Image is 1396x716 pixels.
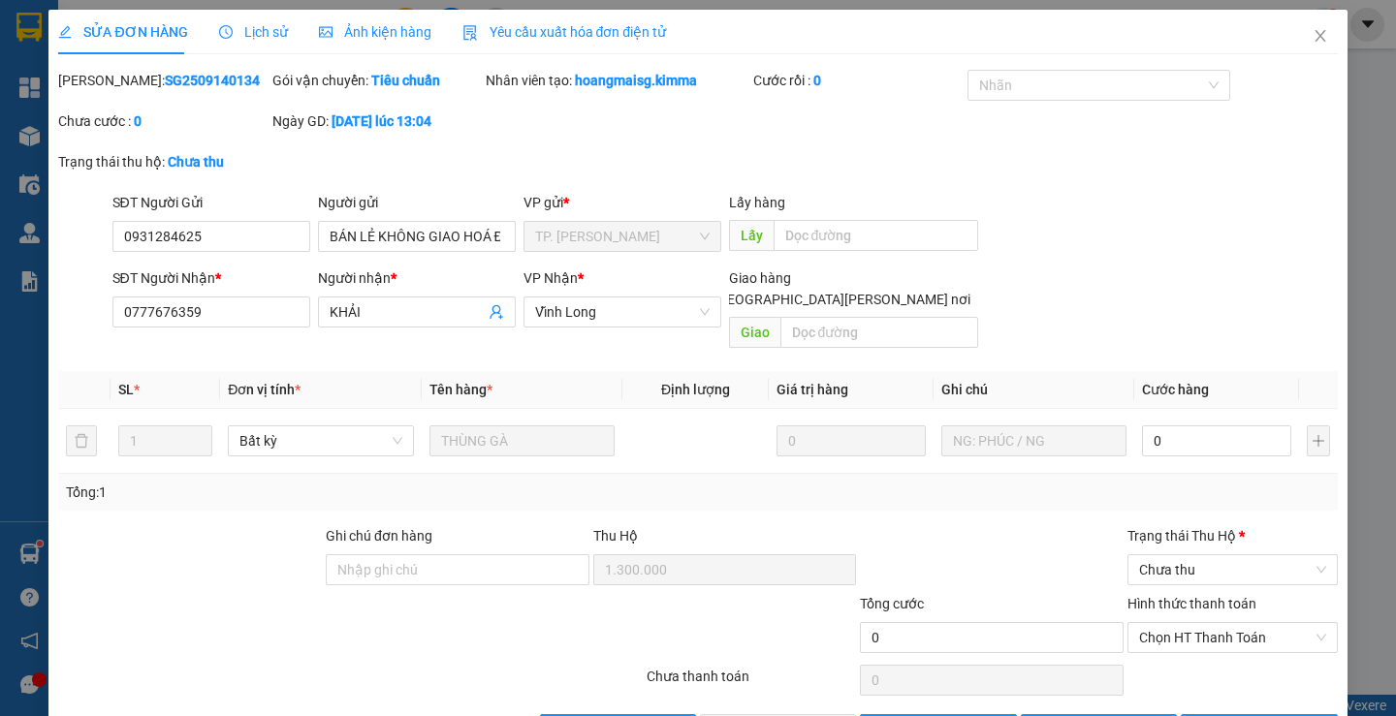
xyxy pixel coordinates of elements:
span: clock-circle [219,25,233,39]
span: [GEOGRAPHIC_DATA][PERSON_NAME] nơi [706,289,978,310]
b: 0 [134,113,142,129]
input: 0 [777,425,926,456]
div: Trạng thái Thu Hộ [1127,525,1338,546]
span: Vĩnh Long [535,297,710,327]
span: Lấy hàng [729,195,785,210]
label: Hình thức thanh toán [1127,596,1256,611]
span: close [1313,28,1328,44]
span: Chưa thu [1139,555,1326,584]
div: Người nhận [318,267,516,289]
label: Ghi chú đơn hàng [326,528,432,544]
img: icon [462,25,478,41]
div: Ngày GD: [272,110,483,132]
div: SĐT Người Gửi [112,192,310,213]
span: Giao hàng [729,270,791,286]
span: Yêu cầu xuất hóa đơn điện tử [462,24,667,40]
span: Lấy [729,220,774,251]
button: Close [1293,10,1348,64]
span: Giá trị hàng [777,382,848,397]
span: VP Nhận [523,270,578,286]
span: TP. Hồ Chí Minh [535,222,710,251]
b: Tiêu chuẩn [371,73,440,88]
div: Trạng thái thu hộ: [58,151,322,172]
span: Đơn vị tính [228,382,301,397]
span: edit [58,25,72,39]
b: hoangmaisg.kimma [575,73,697,88]
div: Gói vận chuyển: [272,70,483,91]
b: Chưa thu [168,154,224,170]
span: Tên hàng [429,382,492,397]
span: user-add [489,304,504,320]
div: Tổng: 1 [66,482,540,503]
span: Bất kỳ [239,426,401,455]
span: SỬA ĐƠN HÀNG [58,24,187,40]
th: Ghi chú [934,371,1134,409]
span: SL [118,382,134,397]
div: Cước rồi : [753,70,964,91]
input: VD: Bàn, Ghế [429,425,615,456]
div: Chưa cước : [58,110,269,132]
input: Dọc đường [780,317,978,348]
span: Định lượng [661,382,730,397]
input: Ghi Chú [941,425,1126,456]
div: VP gửi [523,192,721,213]
span: Lịch sử [219,24,288,40]
div: Người gửi [318,192,516,213]
button: delete [66,425,97,456]
span: Thu Hộ [593,528,638,544]
span: Ảnh kiện hàng [319,24,431,40]
span: picture [319,25,333,39]
b: SG2509140134 [165,73,260,88]
input: Dọc đường [774,220,978,251]
input: Ghi chú đơn hàng [326,554,589,585]
span: Giao [729,317,780,348]
div: Nhân viên tạo: [486,70,749,91]
span: Chọn HT Thanh Toán [1139,623,1326,652]
span: Tổng cước [860,596,924,611]
b: 0 [813,73,821,88]
div: Chưa thanh toán [645,666,859,700]
span: Cước hàng [1142,382,1209,397]
b: [DATE] lúc 13:04 [332,113,431,129]
div: [PERSON_NAME]: [58,70,269,91]
div: SĐT Người Nhận [112,267,310,289]
button: plus [1307,425,1330,456]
